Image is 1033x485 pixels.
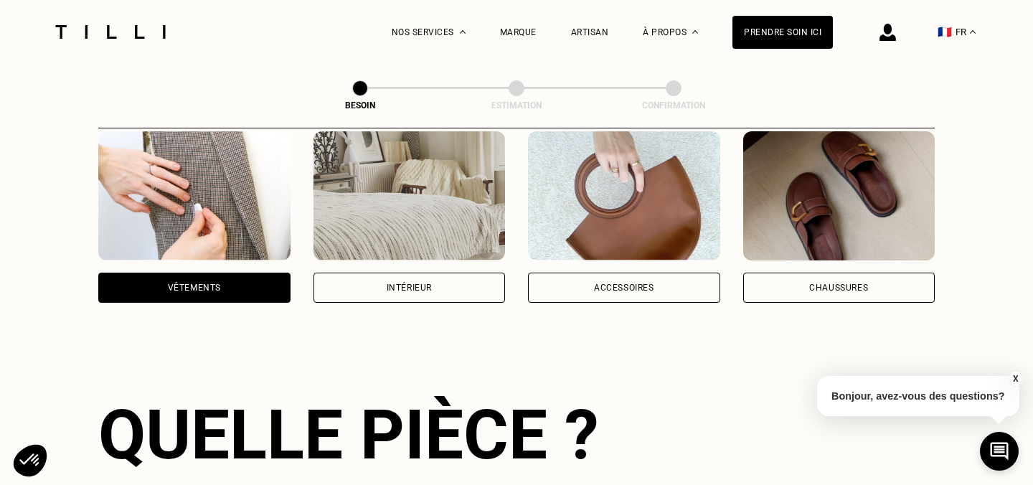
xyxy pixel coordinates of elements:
[809,283,868,292] div: Chaussures
[528,131,720,260] img: Accessoires
[594,283,654,292] div: Accessoires
[817,376,1019,416] p: Bonjour, avez-vous des questions?
[50,25,171,39] img: Logo du service de couturière Tilli
[692,30,698,34] img: Menu déroulant à propos
[288,100,432,110] div: Besoin
[879,24,896,41] img: icône connexion
[460,30,466,34] img: Menu déroulant
[98,131,291,260] img: Vêtements
[168,283,221,292] div: Vêtements
[970,30,976,34] img: menu déroulant
[743,131,935,260] img: Chaussures
[500,27,537,37] a: Marque
[732,16,833,49] a: Prendre soin ici
[98,395,935,475] div: Quelle pièce ?
[1008,371,1022,387] button: X
[445,100,588,110] div: Estimation
[602,100,745,110] div: Confirmation
[938,25,952,39] span: 🇫🇷
[313,131,506,260] img: Intérieur
[571,27,609,37] a: Artisan
[387,283,432,292] div: Intérieur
